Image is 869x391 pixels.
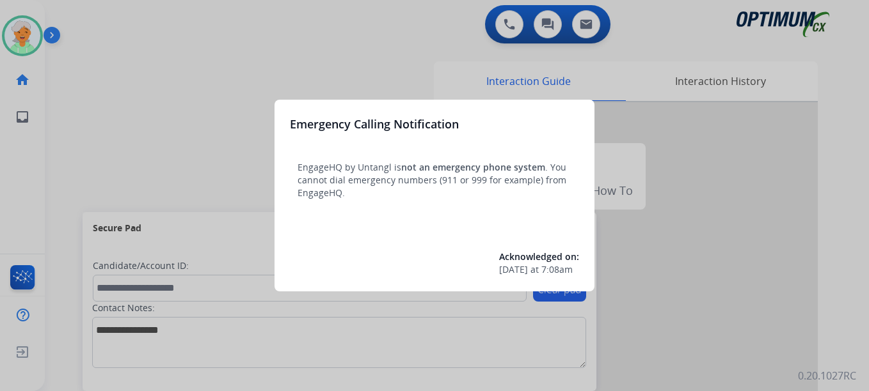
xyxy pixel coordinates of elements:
h3: Emergency Calling Notification [290,115,459,133]
p: EngageHQ by Untangl is . You cannot dial emergency numbers (911 or 999 for example) from EngageHQ. [298,161,571,199]
span: Acknowledged on: [499,250,579,263]
span: [DATE] [499,263,528,276]
span: 7:08am [541,263,573,276]
div: at [499,263,579,276]
span: not an emergency phone system [401,161,545,173]
p: 0.20.1027RC [798,368,856,383]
